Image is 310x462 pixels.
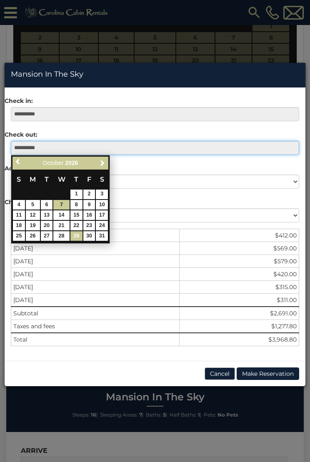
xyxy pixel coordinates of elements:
td: $534 [95,231,108,241]
label: Children [5,195,31,206]
a: 8 [70,200,82,210]
td: $579.00 [179,255,299,268]
a: 5 [26,200,40,210]
a: 16 [83,210,95,220]
td: [DATE] [11,242,180,255]
td: $597 [83,220,96,231]
td: $567 [83,210,96,220]
h4: Mansion In The Sky [11,69,299,80]
a: 30 [83,231,95,241]
span: Wednesday [58,175,65,183]
span: Tuesday [45,175,49,183]
a: 23 [83,221,95,230]
a: 24 [96,221,108,230]
td: $311 [40,210,53,220]
td: $308 [25,231,40,241]
span: 2026 [65,160,78,166]
td: $308 [40,220,53,231]
a: 1 [70,190,82,199]
td: $339 [53,210,70,220]
td: $315 [25,200,40,210]
a: 3 [96,190,108,199]
td: $1,277.80 [179,320,299,333]
a: 27 [41,231,53,241]
button: Cancel [205,367,235,380]
a: 26 [26,231,40,241]
a: 17 [96,210,108,220]
a: 22 [70,221,82,230]
span: Sunday [17,175,21,183]
td: [DATE] [11,281,180,294]
a: 7 [53,200,69,210]
td: $624 [83,231,96,241]
a: 2 [83,190,95,199]
label: Check in: [5,94,33,105]
a: 25 [13,231,25,241]
a: 15 [70,210,82,220]
a: Next [97,158,107,168]
td: $418 [70,200,83,210]
td: $468 [12,210,25,220]
a: 21 [53,221,69,230]
td: [DATE] [11,294,180,307]
span: Friday [87,175,91,183]
td: $311 [40,200,53,210]
td: $391 [25,210,40,220]
span: October [43,160,64,166]
a: 10 [96,200,108,210]
td: $412.00 [179,229,299,242]
td: Taxes and fees [11,320,180,333]
td: $405 [12,220,25,231]
a: 6 [41,200,53,210]
td: $2,691.00 [179,307,299,320]
td: $427 [70,210,83,220]
td: $608 [83,200,96,210]
td: Total [11,333,180,346]
td: $308 [40,231,53,241]
td: $433 [70,231,83,241]
a: 11 [13,210,25,220]
span: Saturday [100,175,104,183]
a: 12 [26,210,40,220]
td: $642 [95,200,108,210]
a: 29 [70,231,82,241]
td: $569.00 [179,242,299,255]
td: $561 [95,220,108,231]
td: $569 [83,189,96,200]
td: $427 [70,220,83,231]
label: Check out: [5,127,37,139]
a: 13 [41,210,53,220]
td: $320 [53,231,70,241]
td: [DATE] [11,255,180,268]
td: $579 [95,189,108,200]
a: Previous [13,156,24,167]
a: 31 [96,231,108,241]
td: $315.00 [179,281,299,294]
a: 28 [53,231,69,241]
td: $420.00 [179,268,299,281]
button: Make Reservation [237,367,299,380]
td: $340 [53,200,70,210]
a: 19 [26,221,40,230]
span: Thursday [74,175,78,183]
label: Adults [5,161,25,172]
a: 9 [83,200,95,210]
a: 20 [41,221,53,230]
td: [DATE] [11,268,180,281]
span: Next [99,160,106,166]
span: Previous [15,158,22,165]
td: $311 [25,220,40,231]
td: $412 [70,189,83,200]
a: 18 [13,221,25,230]
td: Subtotal [11,307,180,320]
td: $311.00 [179,294,299,307]
td: $328 [53,220,70,231]
td: $396 [12,231,25,241]
a: 4 [13,200,25,210]
td: $3,968.80 [179,333,299,346]
a: 14 [53,210,69,220]
span: Monday [30,175,36,183]
td: $420 [12,200,25,210]
td: $573 [95,210,108,220]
